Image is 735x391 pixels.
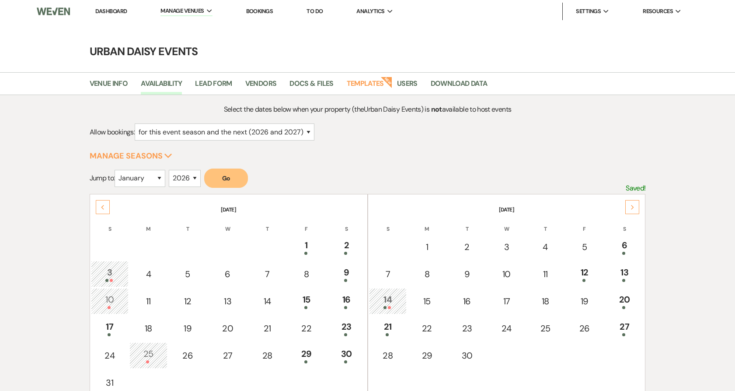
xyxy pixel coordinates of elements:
[531,268,560,281] div: 11
[53,44,683,59] h4: Urban Daisy Events
[292,322,321,335] div: 22
[531,240,560,254] div: 4
[287,215,326,233] th: F
[412,268,442,281] div: 8
[134,295,163,308] div: 11
[610,266,640,282] div: 13
[253,349,282,362] div: 28
[356,7,384,16] span: Analytics
[91,195,366,214] th: [DATE]
[96,349,124,362] div: 24
[37,2,70,21] img: Weven Logo
[248,215,286,233] th: T
[90,78,128,95] a: Venue Info
[452,295,482,308] div: 16
[374,349,402,362] div: 28
[173,349,202,362] div: 26
[380,76,393,88] strong: New
[245,78,277,95] a: Vendors
[447,215,487,233] th: T
[327,215,366,233] th: S
[173,268,202,281] div: 5
[526,215,564,233] th: T
[452,268,482,281] div: 9
[488,215,526,233] th: W
[576,7,601,16] span: Settings
[141,78,182,95] a: Availability
[331,347,362,363] div: 30
[96,266,124,282] div: 3
[134,347,163,363] div: 25
[212,349,242,362] div: 27
[90,152,172,160] button: Manage Seasons
[492,268,521,281] div: 10
[369,215,407,233] th: S
[570,322,599,335] div: 26
[492,322,521,335] div: 24
[369,195,644,214] th: [DATE]
[331,239,362,255] div: 2
[408,215,446,233] th: M
[246,7,273,15] a: Bookings
[129,215,167,233] th: M
[289,78,333,95] a: Docs & Files
[331,293,362,309] div: 16
[492,295,521,308] div: 17
[96,320,124,336] div: 17
[292,293,321,309] div: 15
[565,215,604,233] th: F
[95,7,127,15] a: Dashboard
[212,322,242,335] div: 20
[331,266,362,282] div: 9
[91,215,129,233] th: S
[531,322,560,335] div: 25
[610,239,640,255] div: 6
[452,349,482,362] div: 30
[412,295,442,308] div: 15
[90,173,115,183] span: Jump to:
[605,215,644,233] th: S
[610,320,640,336] div: 27
[208,215,247,233] th: W
[160,7,204,15] span: Manage Venues
[431,78,488,95] a: Download Data
[626,183,645,194] p: Saved!
[610,293,640,309] div: 20
[173,322,202,335] div: 19
[253,322,282,335] div: 21
[643,7,673,16] span: Resources
[134,268,163,281] div: 4
[431,105,442,114] strong: not
[90,127,135,137] span: Allow bookings:
[292,239,321,255] div: 1
[570,295,599,308] div: 19
[307,7,323,15] a: To Do
[173,295,202,308] div: 12
[204,169,248,188] button: Go
[374,268,402,281] div: 7
[492,240,521,254] div: 3
[253,295,282,308] div: 14
[331,320,362,336] div: 23
[212,268,242,281] div: 6
[412,349,442,362] div: 29
[397,78,418,95] a: Users
[253,268,282,281] div: 7
[412,240,442,254] div: 1
[452,240,482,254] div: 2
[292,347,321,363] div: 29
[452,322,482,335] div: 23
[159,104,576,115] p: Select the dates below when your property (the Urban Daisy Events ) is available to host events
[96,293,124,309] div: 10
[570,240,599,254] div: 5
[374,320,402,336] div: 21
[292,268,321,281] div: 8
[347,78,384,95] a: Templates
[134,322,163,335] div: 18
[96,376,124,389] div: 31
[168,215,207,233] th: T
[195,78,232,95] a: Lead Form
[212,295,242,308] div: 13
[570,266,599,282] div: 12
[531,295,560,308] div: 18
